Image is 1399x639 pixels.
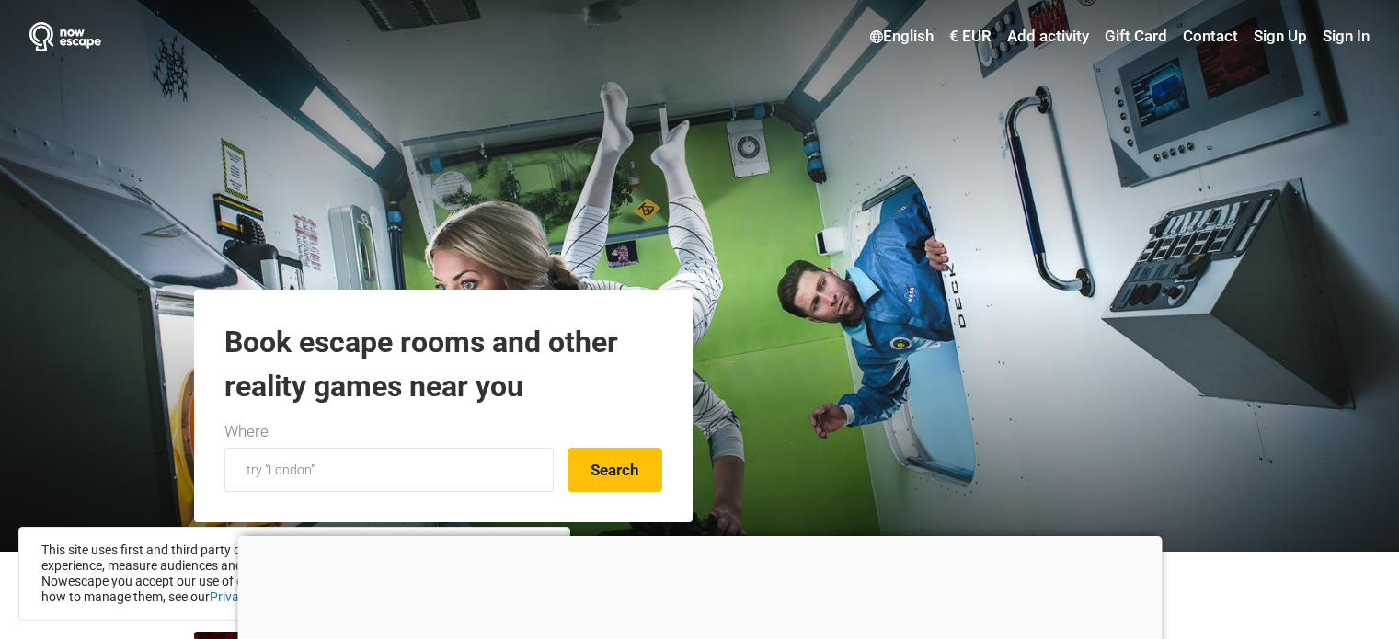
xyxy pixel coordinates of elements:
[1100,20,1172,53] a: Gift Card
[945,20,996,53] a: € EUR
[224,320,662,408] h1: Book escape rooms and other reality games near you
[224,420,269,444] label: Where
[1003,20,1094,53] a: Add activity
[1318,20,1370,53] a: Sign In
[18,527,570,621] div: This site uses first and third party cookies to provide you with a great user experience, measure...
[224,448,554,492] input: try “London”
[866,20,938,53] a: English
[1249,20,1312,53] a: Sign Up
[210,589,288,604] a: Privacy Policy
[568,448,662,492] button: Search
[29,22,101,51] img: Nowescape logo
[1178,20,1243,53] a: Contact
[870,30,883,43] img: English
